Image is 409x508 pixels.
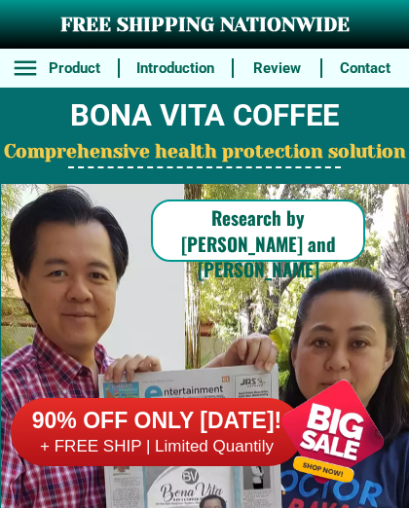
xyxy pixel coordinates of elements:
h6: Product [42,57,108,80]
h6: Introduction [130,57,221,80]
h6: Contact [332,57,398,80]
h6: + FREE SHIP | Limited Quantily [11,436,303,457]
h6: 90% OFF ONLY [DATE]! [11,407,303,436]
h6: Research by [PERSON_NAME] and [PERSON_NAME] [151,204,365,282]
h6: Review [243,57,310,80]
